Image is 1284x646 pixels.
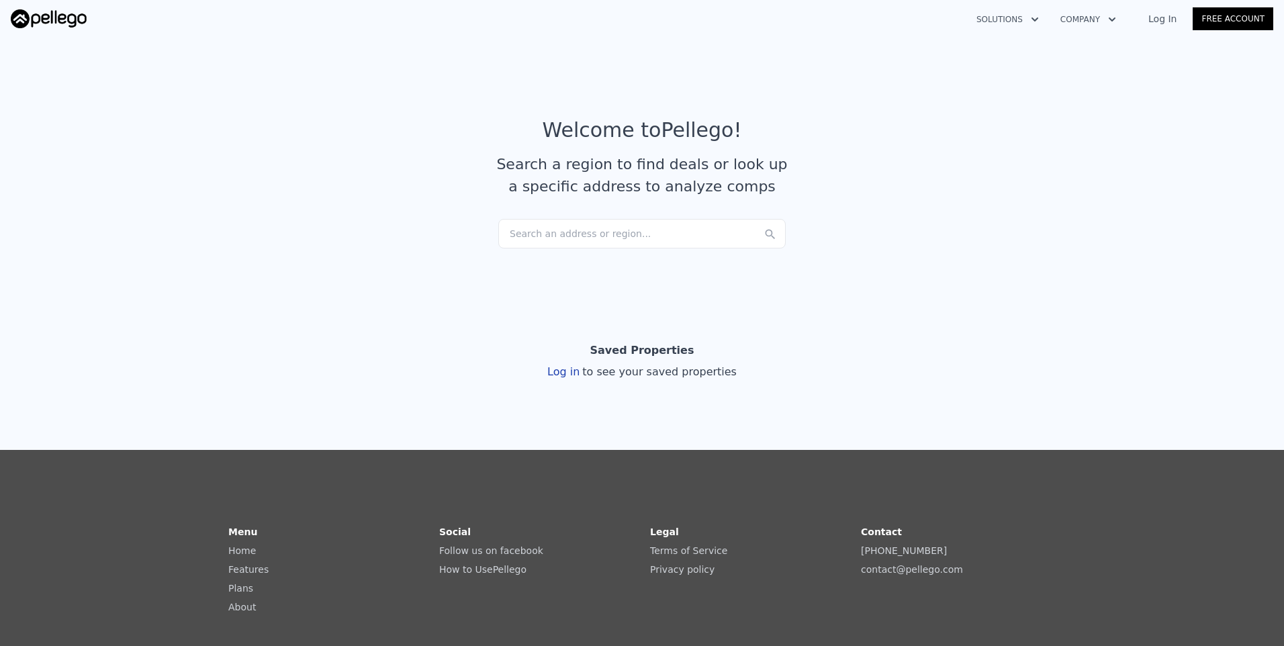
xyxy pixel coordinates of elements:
[861,564,963,575] a: contact@pellego.com
[492,153,792,197] div: Search a region to find deals or look up a specific address to analyze comps
[543,118,742,142] div: Welcome to Pellego !
[1132,12,1193,26] a: Log In
[650,564,715,575] a: Privacy policy
[498,219,786,248] div: Search an address or region...
[228,602,256,612] a: About
[228,545,256,556] a: Home
[966,7,1050,32] button: Solutions
[1193,7,1273,30] a: Free Account
[228,583,253,594] a: Plans
[861,545,947,556] a: [PHONE_NUMBER]
[1050,7,1127,32] button: Company
[861,526,902,537] strong: Contact
[650,526,679,537] strong: Legal
[439,564,526,575] a: How to UsePellego
[590,337,694,364] div: Saved Properties
[228,564,269,575] a: Features
[228,526,257,537] strong: Menu
[580,365,737,378] span: to see your saved properties
[650,545,727,556] a: Terms of Service
[439,526,471,537] strong: Social
[439,545,543,556] a: Follow us on facebook
[547,364,737,380] div: Log in
[11,9,87,28] img: Pellego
